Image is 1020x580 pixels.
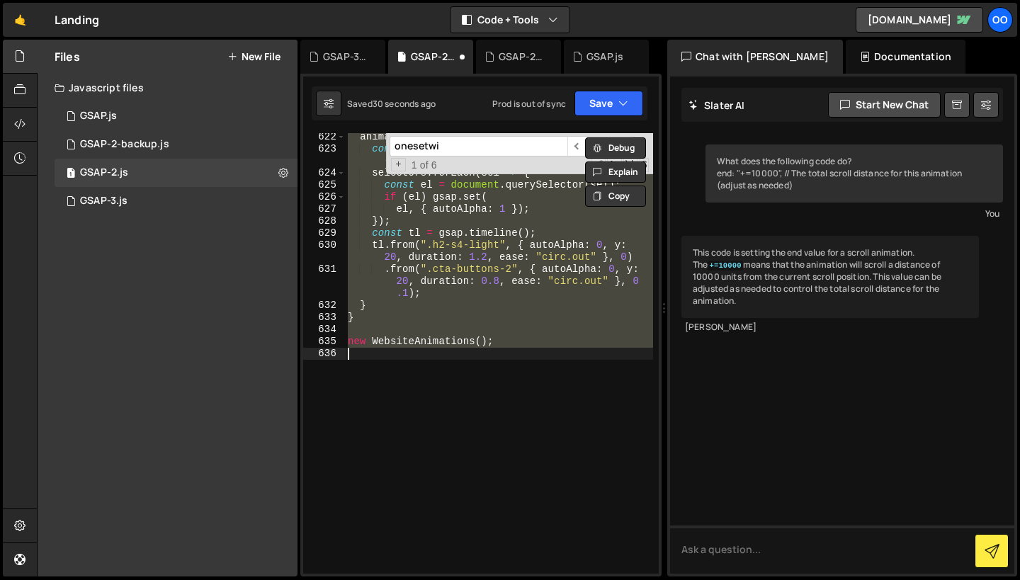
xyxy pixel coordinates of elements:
div: GSAP-2-backup.js [80,138,169,151]
input: Search for [390,136,567,157]
button: Code + Tools [450,7,569,33]
div: 625 [303,179,346,191]
div: 623 [303,143,346,167]
div: 635 [303,336,346,348]
div: GSAP-2-backup.js [499,50,544,64]
button: Explain [585,161,646,183]
a: 🤙 [3,3,38,37]
div: 627 [303,203,346,215]
div: 622 [303,131,346,143]
h2: Slater AI [688,98,745,112]
div: 626 [303,191,346,203]
div: New File [660,50,720,64]
div: What does the following code do? end: "+=10000", // The total scroll distance for this animation ... [705,144,1003,203]
div: 632 [303,300,346,312]
div: 633 [303,312,346,324]
div: Chat with [PERSON_NAME] [667,40,843,74]
div: GSAP.js [80,110,117,123]
code: +=10000 [708,261,742,271]
div: GSAP-2.js [80,166,128,179]
div: 636 [303,348,346,360]
div: 30 seconds ago [373,98,436,110]
div: GSAP-2.js [411,50,456,64]
div: Prod is out of sync [492,98,566,110]
div: Saved [347,98,436,110]
button: Start new chat [828,92,941,118]
div: This code is setting the end value for a scroll animation. The means that the animation will scro... [681,236,979,318]
div: 15183/40971.js [55,159,297,187]
div: 15183/41658.js [55,187,297,215]
div: 624 [303,167,346,179]
button: New File [227,51,280,62]
h2: Files [55,49,80,64]
a: [DOMAIN_NAME] [856,7,983,33]
div: [PERSON_NAME] [685,322,975,334]
button: Copy [585,186,646,207]
div: 628 [303,215,346,227]
div: GSAP-3.js [323,50,368,64]
button: Debug [585,137,646,159]
span: 1 [67,169,75,180]
a: OO [987,7,1013,33]
button: Save [574,91,643,116]
span: ​ [567,136,587,157]
div: 631 [303,263,346,300]
div: 630 [303,239,346,263]
div: 629 [303,227,346,239]
div: GSAP.js [586,50,623,64]
div: Documentation [846,40,965,74]
span: 1 of 6 [406,159,443,171]
span: Toggle Replace mode [391,158,406,171]
div: Landing [55,11,99,28]
div: 15183/42435.js [55,130,297,159]
div: Javascript files [38,74,297,102]
div: 634 [303,324,346,336]
div: 15183/39805.js [55,102,297,130]
div: GSAP-3.js [80,195,127,207]
div: You [709,206,999,221]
